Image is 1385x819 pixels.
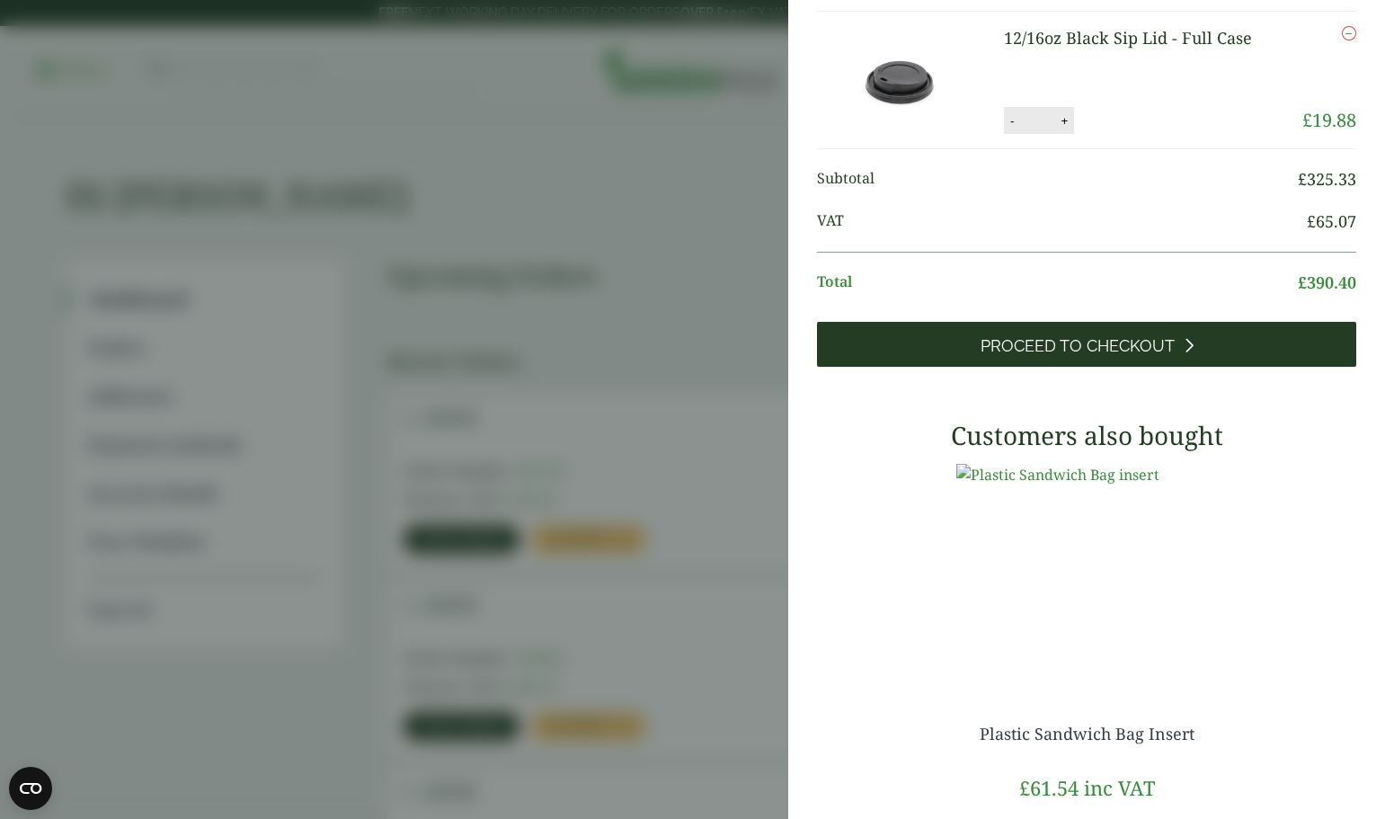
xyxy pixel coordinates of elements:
span: £ [1298,168,1307,190]
span: £ [1302,108,1312,132]
button: - [1005,113,1019,129]
bdi: 390.40 [1298,272,1356,293]
a: Proceed to Checkout [817,322,1356,367]
img: Plastic Sandwich Bag insert [956,464,1159,485]
bdi: 19.88 [1302,108,1356,132]
button: Open CMP widget [9,767,52,810]
span: Subtotal [817,167,1298,191]
span: £ [1307,210,1316,232]
span: £ [1298,272,1307,293]
span: inc VAT [1084,774,1155,801]
button: + [1055,113,1073,129]
h3: Customers also bought [817,421,1356,451]
span: £ [1019,774,1030,801]
bdi: 61.54 [1019,774,1079,801]
span: Total [817,271,1298,295]
bdi: 325.33 [1298,168,1356,190]
bdi: 65.07 [1307,210,1356,232]
a: 12/16oz Black Sip Lid - Full Case [1004,27,1252,49]
a: Plastic Sandwich Bag Insert [980,723,1194,744]
span: VAT [817,209,1307,234]
a: Plastic Sandwich Bag insert [956,464,1217,689]
a: Remove this item [1342,26,1356,40]
span: Proceed to Checkout [981,336,1175,356]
